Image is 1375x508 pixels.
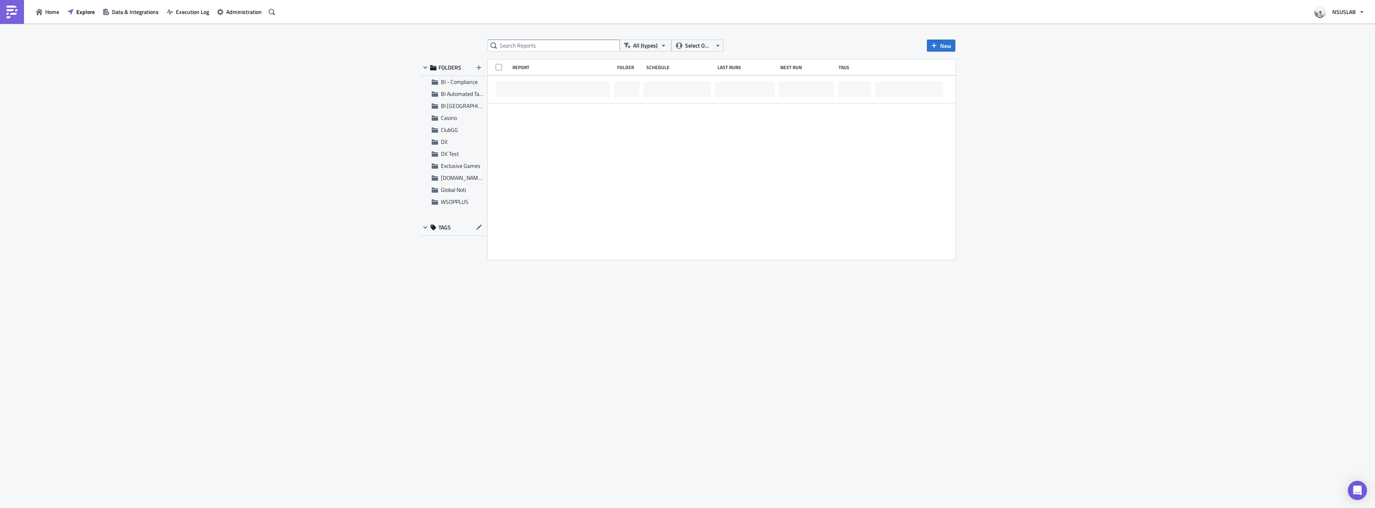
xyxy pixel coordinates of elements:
[441,90,516,98] span: BI Automated Tableau Reporting
[646,64,713,70] div: Schedule
[488,40,620,52] input: Search Reports
[441,149,459,158] span: DX Test
[76,8,95,16] span: Explore
[32,6,63,18] button: Home
[112,8,159,16] span: Data & Integrations
[213,6,266,18] button: Administration
[839,64,872,70] div: Tags
[940,42,951,50] span: New
[441,78,478,86] span: BI - Compliance
[780,64,835,70] div: Next Run
[441,102,498,110] span: BI Toronto
[441,137,448,146] span: DX
[163,6,213,18] button: Execution Log
[438,224,451,231] span: TAGS
[620,40,672,52] button: All (types)
[226,8,262,16] span: Administration
[6,6,18,18] img: PushMetrics
[717,64,776,70] div: Last Runs
[441,173,494,182] span: GGPOKER.CA Noti
[441,161,480,170] span: Exclusive Games
[63,6,99,18] button: Explore
[1348,481,1367,500] div: Open Intercom Messenger
[1313,5,1327,19] img: Avatar
[438,64,461,71] span: FOLDERS
[685,41,712,50] span: Select Owner
[512,64,613,70] div: Report
[176,8,209,16] span: Execution Log
[633,41,658,50] span: All (types)
[441,185,466,194] span: Global Noti
[441,114,457,122] span: Casino
[441,126,458,134] span: ClubGG
[672,40,723,52] button: Select Owner
[441,197,468,206] span: WSOPPLUS
[927,40,955,52] button: New
[99,6,163,18] button: Data & Integrations
[45,8,59,16] span: Home
[1332,8,1356,16] span: NSUSLAB
[1309,3,1369,21] button: NSUSLAB
[617,64,642,70] div: Folder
